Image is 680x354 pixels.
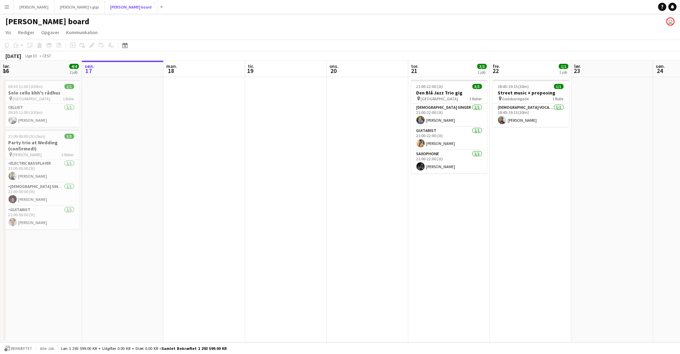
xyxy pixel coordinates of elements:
a: Opgaver [39,28,62,37]
span: 21:00-22:00 (1t) [416,84,443,89]
h3: Party trio at Wedding (confirmed!) [3,139,80,152]
span: søn. [85,63,94,69]
span: ons. [329,63,339,69]
app-card-role: Cellist1/109:30-11:00 (1t30m)[PERSON_NAME] [3,104,80,127]
app-job-card: 18:45-19:15 (30m)1/1Street music + proposing Godsbanegade1 Rolle[DEMOGRAPHIC_DATA] Vocal + Guitar... [493,80,569,127]
span: søn. [656,63,665,69]
span: 3/3 [477,64,487,69]
span: fre. [493,63,500,69]
span: 24 [655,67,665,75]
span: 23 [573,67,581,75]
button: [PERSON_NAME]'s gigs [54,0,105,14]
span: Samlet bekræftet 1 293 599.00 KR [161,346,227,351]
span: 18 [165,67,177,75]
span: Vis [5,29,11,35]
span: Uge 33 [23,53,40,58]
h1: [PERSON_NAME] board [5,16,89,27]
span: 21 [410,67,419,75]
span: 3/3 [65,134,74,139]
button: [PERSON_NAME] board [105,0,157,14]
span: lør. [3,63,10,69]
span: [GEOGRAPHIC_DATA] [421,96,458,101]
app-job-card: 21:00-00:00 (3t) (Sun)3/3Party trio at Wedding (confirmed!) [PERSON_NAME]3 RollerElectric Basspla... [3,130,80,229]
span: man. [166,63,177,69]
app-card-role: Guitarist1/121:00-00:00 (3t)[PERSON_NAME] [3,206,80,229]
span: [PERSON_NAME] [13,152,42,157]
span: 1 Rolle [63,96,74,101]
div: 2 job [70,70,79,75]
span: 3 Roller [470,96,482,101]
span: 17 [84,67,94,75]
span: 1 Rolle [553,96,564,101]
span: Opgaver [41,29,59,35]
app-card-role: Electric Bassplayer1/121:00-00:00 (3t)[PERSON_NAME] [3,160,80,183]
app-card-role: [DEMOGRAPHIC_DATA] Singer1/121:00-00:00 (3t)[PERSON_NAME] [3,183,80,206]
span: 21:00-00:00 (3t) (Sun) [9,134,45,139]
span: Bekræftet [11,346,32,351]
span: 20 [328,67,339,75]
span: 4/4 [69,64,79,69]
app-card-role: Saxophone1/121:00-22:00 (1t)[PERSON_NAME] [411,150,487,173]
span: [GEOGRAPHIC_DATA] [13,96,51,101]
span: Rediger [18,29,34,35]
a: Kommunikation [63,28,100,37]
span: 16 [2,67,10,75]
span: 19 [247,67,254,75]
h3: Den Blå Jazz Trio gig [411,90,487,96]
div: [DATE] [5,53,21,59]
div: 1 job [559,70,568,75]
button: [PERSON_NAME] [14,0,54,14]
span: lør. [574,63,581,69]
span: Alle job [39,346,55,351]
app-job-card: 09:30-11:00 (1t30m)1/1Solo cello kbh's rådhus [GEOGRAPHIC_DATA]1 RolleCellist1/109:30-11:00 (1t30... [3,80,80,127]
span: 3/3 [472,84,482,89]
span: 1/1 [559,64,568,69]
h3: Solo cello kbh's rådhus [3,90,80,96]
span: 09:30-11:00 (1t30m) [9,84,43,89]
span: 18:45-19:15 (30m) [498,84,529,89]
app-job-card: 21:00-22:00 (1t)3/3Den Blå Jazz Trio gig [GEOGRAPHIC_DATA]3 Roller[DEMOGRAPHIC_DATA] Singer1/121:... [411,80,487,173]
div: CEST [42,53,51,58]
h3: Street music + proposing [493,90,569,96]
a: Rediger [15,28,37,37]
div: Løn 1 293 599.00 KR + Udgifter 0.00 KR + Diæt 0.00 KR = [61,346,227,351]
span: tor. [411,63,419,69]
button: Bekræftet [3,345,33,352]
span: 3 Roller [62,152,74,157]
app-card-role: [DEMOGRAPHIC_DATA] Singer1/121:00-22:00 (1t)[PERSON_NAME] [411,104,487,127]
span: 22 [492,67,500,75]
div: 1 job [478,70,486,75]
app-card-role: Guitarist1/121:00-22:00 (1t)[PERSON_NAME] [411,127,487,150]
span: Godsbanegade [502,96,529,101]
span: tir. [248,63,254,69]
span: 1/1 [554,84,564,89]
app-card-role: [DEMOGRAPHIC_DATA] Vocal + Guitar1/118:45-19:15 (30m)[PERSON_NAME] [493,104,569,127]
span: Kommunikation [66,29,98,35]
a: Vis [3,28,14,37]
span: 1/1 [65,84,74,89]
app-user-avatar: Frederik Flach [666,17,675,26]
